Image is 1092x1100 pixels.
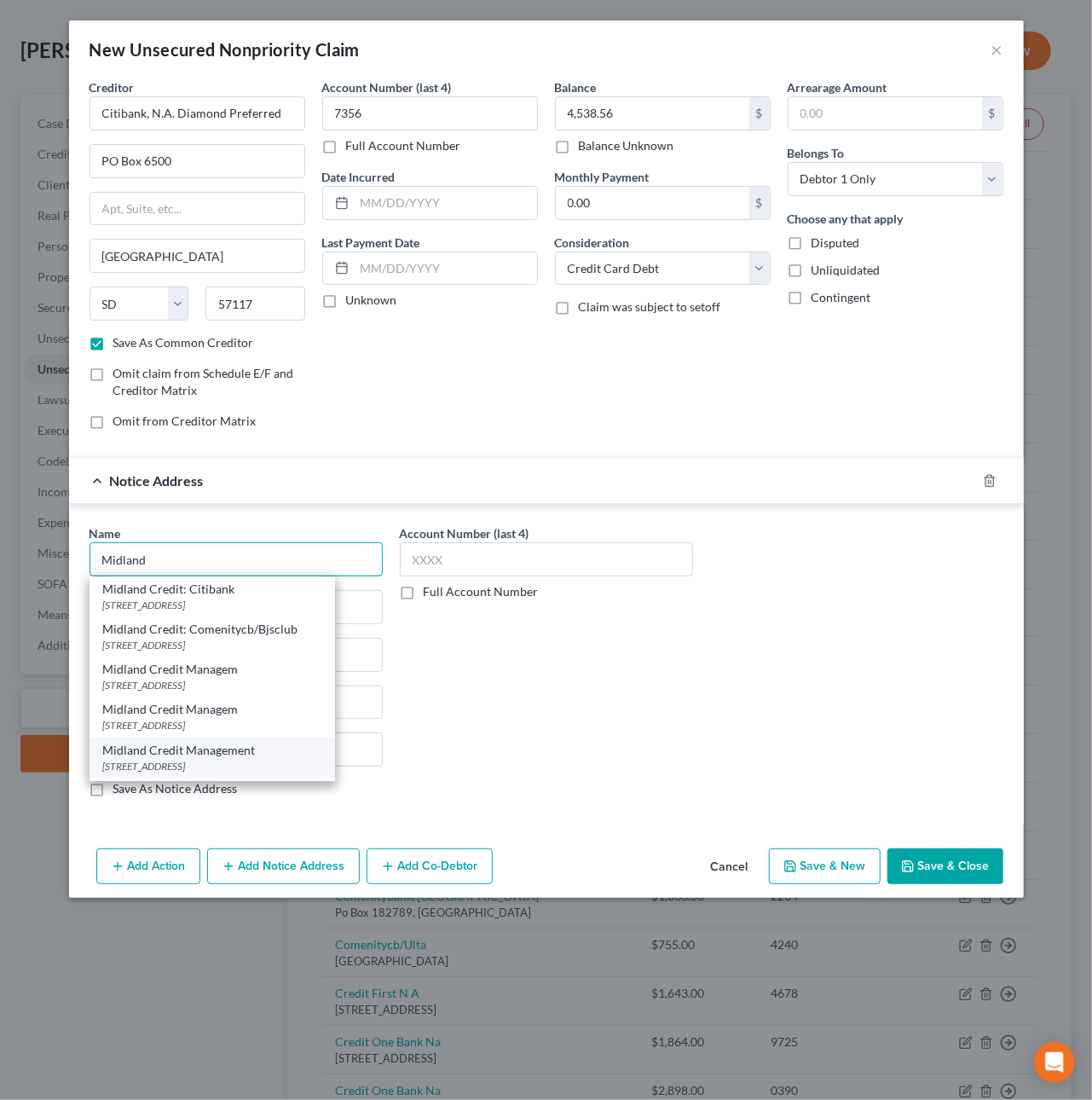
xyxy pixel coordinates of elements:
[113,414,257,428] span: Omit from Creditor Matrix
[400,542,693,576] input: XXXX
[90,526,121,541] span: Name
[103,638,321,652] div: [STREET_ADDRESS]
[113,780,238,797] label: Save As Notice Address
[1034,1042,1075,1083] div: Open Intercom Messenger
[400,524,529,542] label: Account Number (last 4)
[90,542,383,576] input: Search by name...
[788,146,845,160] span: Belongs To
[322,96,538,130] input: XXXX
[205,287,305,321] input: Enter zip...
[90,145,304,177] input: Enter address...
[103,718,321,732] div: [STREET_ADDRESS]
[90,240,304,272] input: Enter city...
[207,848,360,884] button: Add Notice Address
[103,742,321,759] div: Midland Credit Management
[982,97,1002,130] div: $
[90,80,135,95] span: Creditor
[556,187,749,219] input: 0.00
[355,252,537,285] input: MM/DD/YYYY
[103,661,321,678] div: Midland Credit Managem
[110,472,204,489] span: Notice Address
[749,97,770,130] div: $
[579,137,674,154] label: Balance Unknown
[812,290,871,304] span: Contingent
[322,234,420,252] label: Last Payment Date
[355,187,537,219] input: MM/DD/YYYY
[113,366,294,397] span: Omit claim from Schedule E/F and Creditor Matrix
[322,78,452,96] label: Account Number (last 4)
[991,39,1003,60] button: ×
[346,137,461,154] label: Full Account Number
[769,848,881,884] button: Save & New
[103,598,321,612] div: [STREET_ADDRESS]
[788,78,887,96] label: Arrearage Amount
[749,187,770,219] div: $
[555,168,650,186] label: Monthly Payment
[887,848,1003,884] button: Save & Close
[556,97,749,130] input: 0.00
[103,678,321,692] div: [STREET_ADDRESS]
[697,850,762,884] button: Cancel
[90,38,360,61] div: New Unsecured Nonpriority Claim
[103,621,321,638] div: Midland Credit: Comenitycb/Bjsclub
[103,759,321,773] div: [STREET_ADDRESS]
[96,848,200,884] button: Add Action
[579,299,721,314] span: Claim was subject to setoff
[788,210,904,228] label: Choose any that apply
[346,292,397,309] label: Unknown
[90,96,305,130] input: Search creditor by name...
[424,583,539,600] label: Full Account Number
[555,234,630,252] label: Consideration
[113,334,254,351] label: Save As Common Creditor
[812,263,881,277] span: Unliquidated
[367,848,493,884] button: Add Co-Debtor
[90,193,304,225] input: Apt, Suite, etc...
[555,78,597,96] label: Balance
[103,581,321,598] div: Midland Credit: Citibank
[812,235,860,250] span: Disputed
[789,97,982,130] input: 0.00
[322,168,396,186] label: Date Incurred
[103,701,321,718] div: Midland Credit Managem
